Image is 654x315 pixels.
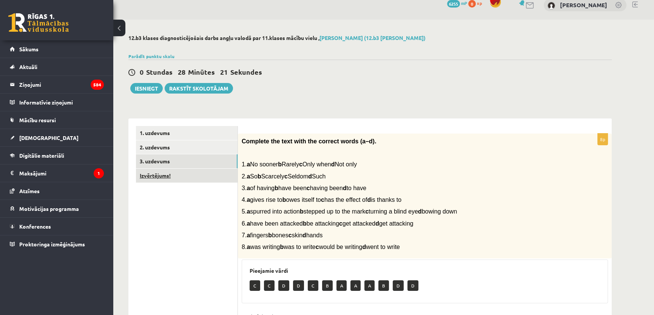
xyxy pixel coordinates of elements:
span: 2. So Scarcely Seldom Such [242,173,325,180]
span: Minūtes [188,68,215,76]
p: D [393,280,404,291]
span: Sākums [19,46,39,52]
a: [PERSON_NAME] (12.b3 [PERSON_NAME]) [319,34,426,41]
legend: Ziņojumi [19,76,104,93]
h2: 12.b3 klases diagnosticējošais darbs angļu valodā par 11.klases mācību vielu , [128,35,612,41]
b: c [299,161,302,167]
b: d [308,173,312,180]
a: Sākums [10,40,104,58]
a: Atzīmes [10,182,104,200]
b: d [343,185,347,191]
span: Konferences [19,223,51,230]
b: b [300,208,304,215]
p: B [378,280,389,291]
button: Iesniegt [130,83,163,94]
b: a [247,244,250,250]
b: a [247,220,250,227]
a: Konferences [10,218,104,235]
span: 28 [178,68,185,76]
a: Mācību resursi [10,111,104,129]
i: 584 [91,80,104,90]
b: a [247,232,250,238]
a: [PERSON_NAME] [560,1,607,9]
p: D [407,280,418,291]
span: 1. No sooner Rarely Only when Not only [242,161,357,167]
span: Motivācijas programma [19,205,79,212]
a: Maksājumi1 [10,164,104,182]
span: Digitālie materiāli [19,152,64,159]
span: 7. fingers bones skin hands [242,232,322,238]
b: c [316,244,319,250]
img: Rihards Zoltāns [548,2,555,9]
p: C [264,280,275,291]
b: b [303,220,307,227]
a: Proktoringa izmēģinājums [10,235,104,253]
span: 3. of having have been having been to have [242,185,366,191]
a: Parādīt punktu skalu [128,53,174,59]
p: D [293,280,304,291]
a: 1. uzdevums [136,126,238,140]
b: d [418,208,422,215]
b: d [362,244,366,250]
p: A [350,280,361,291]
span: Mācību resursi [19,117,56,123]
a: Motivācijas programma [10,200,104,217]
span: Complete the text with the correct words (a–d). [242,138,376,144]
b: b [258,173,261,180]
a: Rakstīt skolotājam [165,83,233,94]
b: a [247,197,250,203]
p: C [250,280,260,291]
b: c [321,197,324,203]
a: Aktuāli [10,58,104,75]
a: Rīgas 1. Tālmācības vidusskola [8,13,69,32]
b: a [247,208,250,215]
span: 0 [140,68,143,76]
legend: Informatīvie ziņojumi [19,94,104,111]
b: d [302,232,306,238]
b: d [367,197,371,203]
a: Izvērtējums! [136,169,238,183]
span: Stundas [146,68,173,76]
b: d [331,161,335,167]
b: c [284,173,288,180]
a: Ziņojumi584 [10,76,104,93]
span: Aktuāli [19,63,37,70]
p: D [278,280,289,291]
h3: Pieejamie vārdi [250,267,600,274]
b: a [247,185,250,191]
a: 2. uzdevums [136,140,238,154]
b: b [280,244,284,250]
b: b [268,232,272,238]
b: b [282,197,286,203]
p: A [364,280,375,291]
b: c [307,185,310,191]
legend: Maksājumi [19,164,104,182]
b: c [288,232,292,238]
a: Informatīvie ziņojumi [10,94,104,111]
span: 8. was writing was to write would be writing went to write [242,244,400,250]
b: a [247,161,250,167]
b: b [278,161,282,167]
span: Sekundes [230,68,262,76]
span: Atzīmes [19,187,40,194]
span: [DEMOGRAPHIC_DATA] [19,134,79,141]
span: 4. gives rise to owes itself to has the effect of is thanks to [242,197,401,203]
span: 21 [220,68,228,76]
b: c [365,208,369,215]
p: B [322,280,333,291]
span: Proktoringa izmēģinājums [19,241,85,247]
b: d [375,220,379,227]
i: 1 [94,168,104,178]
p: A [336,280,347,291]
span: 6. have been attacked be attacking get attacked get attacking [242,220,413,227]
a: 3. uzdevums [136,154,238,168]
b: c [339,220,342,227]
span: 5. spurred into action stepped up to the mark turning a blind eye bowing down [242,208,457,215]
b: a [247,173,250,180]
a: [DEMOGRAPHIC_DATA] [10,129,104,146]
a: Digitālie materiāli [10,147,104,164]
p: 8p [597,133,608,145]
b: b [275,185,278,191]
p: C [308,280,318,291]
